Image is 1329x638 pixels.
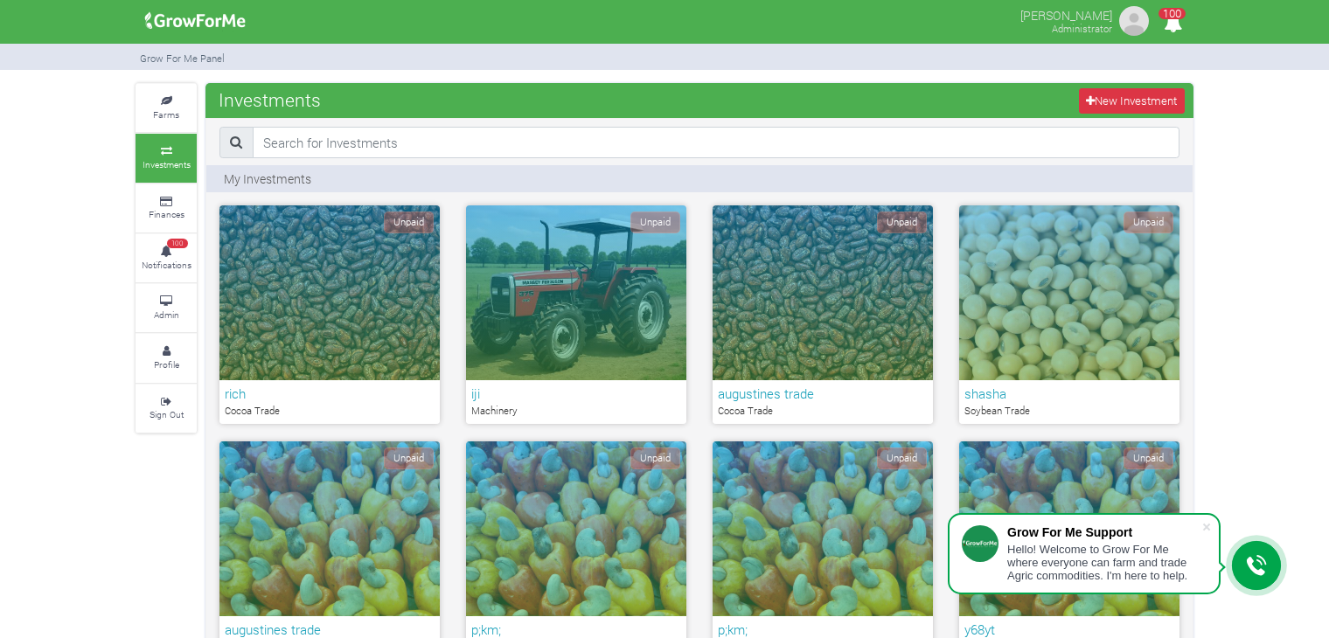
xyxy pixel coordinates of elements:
[225,621,435,637] h6: augustines trade
[964,385,1174,401] h6: shasha
[225,385,435,401] h6: rich
[142,259,191,271] small: Notifications
[136,234,197,282] a: 100 Notifications
[1052,22,1112,35] small: Administrator
[154,358,179,371] small: Profile
[1117,3,1152,38] img: growforme image
[384,212,434,233] span: Unpaid
[143,158,191,170] small: Investments
[471,385,681,401] h6: iji
[149,208,184,220] small: Finances
[1124,447,1173,469] span: Unpaid
[136,385,197,433] a: Sign Out
[718,385,928,401] h6: augustines trade
[139,3,252,38] img: growforme image
[630,447,680,469] span: Unpaid
[136,284,197,332] a: Admin
[877,447,927,469] span: Unpaid
[214,82,325,117] span: Investments
[154,309,179,321] small: Admin
[1124,212,1173,233] span: Unpaid
[1007,543,1201,582] div: Hello! Welcome to Grow For Me where everyone can farm and trade Agric commodities. I'm here to help.
[1020,3,1112,24] p: [PERSON_NAME]
[1156,3,1190,43] i: Notifications
[136,84,197,132] a: Farms
[167,239,188,249] span: 100
[471,404,681,419] p: Machinery
[136,334,197,382] a: Profile
[384,447,434,469] span: Unpaid
[1159,8,1186,19] span: 100
[877,212,927,233] span: Unpaid
[718,621,928,637] h6: p;km;
[713,205,933,424] a: Unpaid augustines trade Cocoa Trade
[224,170,311,188] p: My Investments
[136,184,197,232] a: Finances
[964,621,1174,637] h6: y68yt
[1079,88,1185,114] a: New Investment
[219,205,440,424] a: Unpaid rich Cocoa Trade
[718,404,928,419] p: Cocoa Trade
[225,404,435,419] p: Cocoa Trade
[466,205,686,424] a: Unpaid iji Machinery
[140,52,225,65] small: Grow For Me Panel
[630,212,680,233] span: Unpaid
[1007,525,1201,539] div: Grow For Me Support
[153,108,179,121] small: Farms
[136,134,197,182] a: Investments
[959,205,1179,424] a: Unpaid shasha Soybean Trade
[471,621,681,637] h6: p;km;
[150,408,184,420] small: Sign Out
[1156,17,1190,33] a: 100
[964,404,1174,419] p: Soybean Trade
[253,127,1179,158] input: Search for Investments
